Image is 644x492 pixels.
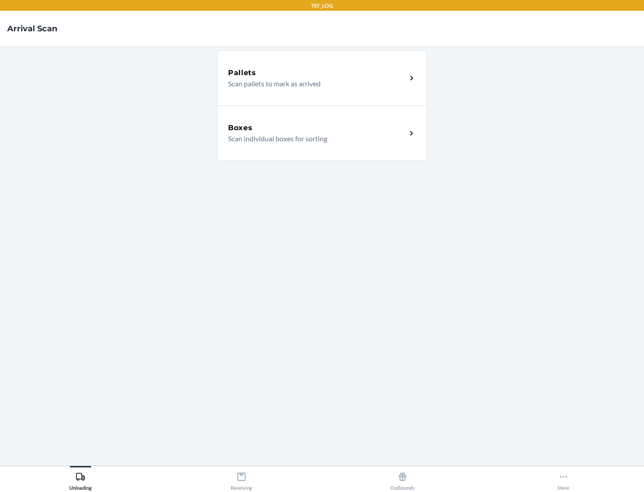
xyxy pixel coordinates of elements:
a: PalletsScan pallets to mark as arrived [217,50,427,106]
button: Outbounds [322,466,483,491]
p: Scan individual boxes for sorting [228,133,399,144]
p: TST_LOG [311,2,333,10]
div: Receiving [231,468,252,491]
a: BoxesScan individual boxes for sorting [217,106,427,161]
div: Outbounds [390,468,415,491]
button: More [483,466,644,491]
h5: Boxes [228,123,253,133]
h5: Pallets [228,68,256,78]
div: Unloading [69,468,92,491]
div: More [558,468,569,491]
button: Receiving [161,466,322,491]
p: Scan pallets to mark as arrived [228,78,399,89]
h4: Arrival Scan [7,23,57,34]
